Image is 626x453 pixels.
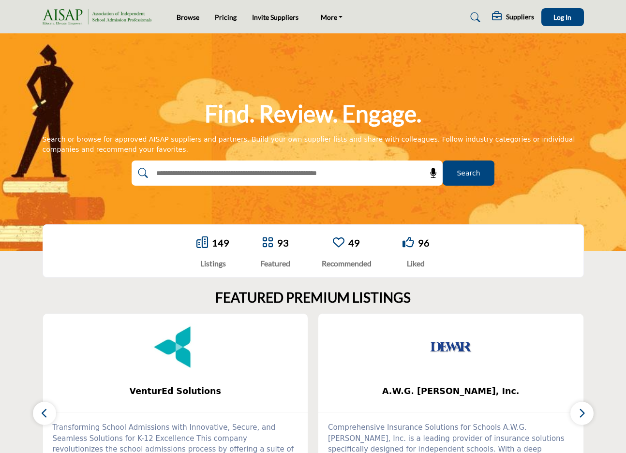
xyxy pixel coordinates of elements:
div: Recommended [322,258,372,269]
a: Invite Suppliers [252,13,298,21]
div: Liked [402,258,430,269]
a: 49 [348,237,360,248]
b: A.W.G. Dewar, Inc. [333,379,569,404]
a: Browse [177,13,199,21]
img: A.W.G. Dewar, Inc. [427,323,475,372]
a: More [314,11,350,24]
i: Go to Liked [402,236,414,248]
h1: Find. Review. Engage. [205,99,421,129]
div: Search or browse for approved AISAP suppliers and partners. Build your own supplier lists and sha... [43,134,584,155]
span: Search [457,168,480,178]
a: 93 [277,237,289,248]
span: Log In [553,13,571,21]
a: 149 [212,237,229,248]
button: Search [443,161,494,186]
a: Search [461,10,487,25]
b: VenturEd Solutions [58,379,294,404]
button: Log In [541,8,584,26]
div: Featured [260,258,290,269]
div: Suppliers [492,12,534,23]
div: Listings [196,258,229,269]
h5: Suppliers [506,13,534,21]
span: VenturEd Solutions [58,385,294,397]
a: Go to Recommended [333,236,344,249]
img: VenturEd Solutions [151,323,199,372]
a: A.W.G. [PERSON_NAME], Inc. [318,379,583,404]
a: 96 [418,237,430,248]
img: Site Logo [43,9,156,25]
a: VenturEd Solutions [43,379,308,404]
span: A.W.G. [PERSON_NAME], Inc. [333,385,569,397]
h2: FEATURED PREMIUM LISTINGS [215,290,411,306]
a: Go to Featured [262,236,273,249]
a: Pricing [215,13,237,21]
